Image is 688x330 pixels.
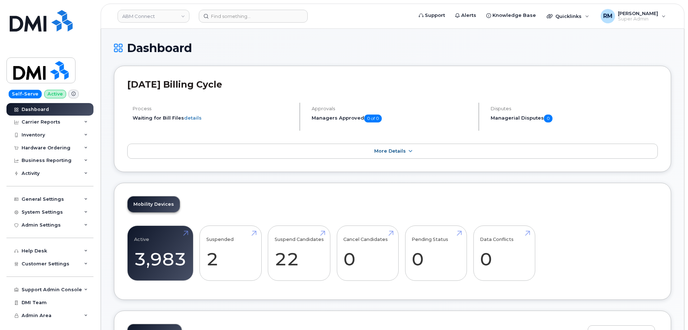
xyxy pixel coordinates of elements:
h2: [DATE] Billing Cycle [127,79,658,90]
a: Suspended 2 [206,229,255,277]
li: Waiting for Bill Files [133,115,293,121]
a: Pending Status 0 [412,229,460,277]
span: 0 of 0 [364,115,382,122]
h5: Managers Approved [312,115,472,122]
h1: Dashboard [114,42,671,54]
a: details [184,115,202,121]
a: Data Conflicts 0 [480,229,528,277]
a: Active 3,983 [134,229,187,277]
h4: Disputes [491,106,658,111]
h4: Process [133,106,293,111]
h5: Managerial Disputes [491,115,658,122]
a: Cancel Candidates 0 [343,229,392,277]
span: 0 [544,115,552,122]
h4: Approvals [312,106,472,111]
a: Mobility Devices [128,196,180,212]
a: Suspend Candidates 22 [275,229,324,277]
span: More Details [374,148,406,154]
